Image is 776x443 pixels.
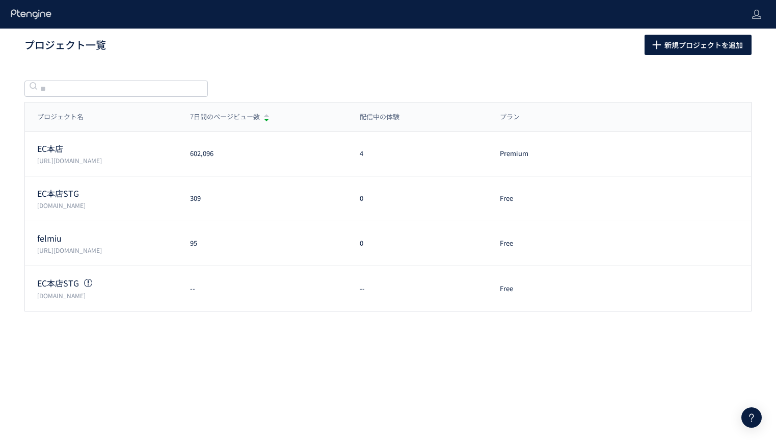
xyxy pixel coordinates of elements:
p: EC本店STG [37,188,178,199]
div: 0 [347,194,487,203]
p: stg.etvos.com [37,201,178,210]
div: Premium [488,149,598,159]
div: 309 [178,194,347,203]
div: 95 [178,239,347,248]
p: EC本店STG [37,277,178,289]
div: Free [488,194,598,203]
div: 4 [347,149,487,159]
span: 新規プロジェクトを追加 [664,35,743,55]
span: 7日間のページビュー数 [190,112,260,122]
div: 602,096 [178,149,347,159]
div: Free [488,284,598,294]
p: stg.etvos.com [37,291,178,300]
div: 0 [347,239,487,248]
span: プロジェクト名 [37,112,84,122]
p: https://felmiu.com [37,246,178,254]
span: 配信中の体験 [360,112,399,122]
p: felmiu [37,232,178,244]
p: https://etvos.com [37,156,178,165]
span: プラン [500,112,520,122]
div: Free [488,239,598,248]
button: 新規プロジェクトを追加 [645,35,752,55]
div: -- [347,284,487,294]
h1: プロジェクト一覧 [24,38,622,53]
div: -- [178,284,347,294]
p: EC本店 [37,143,178,154]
